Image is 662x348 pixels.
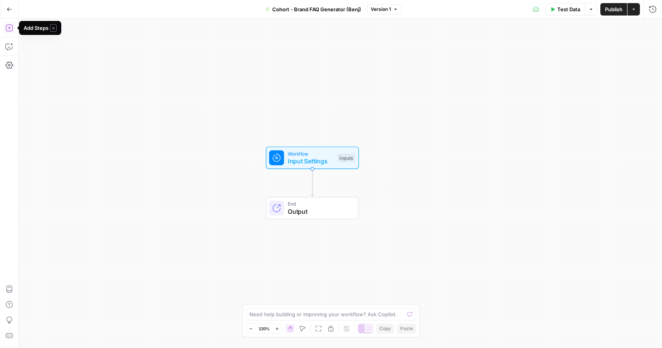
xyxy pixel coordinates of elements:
[288,150,334,157] span: Workflow
[24,24,57,32] div: Add Steps
[240,197,385,220] div: EndOutput
[337,154,354,162] div: Inputs
[311,169,314,196] g: Edge from start to end
[397,324,416,334] button: Paste
[557,5,580,13] span: Test Data
[600,3,627,16] button: Publish
[376,324,394,334] button: Copy
[379,325,391,332] span: Copy
[272,5,361,13] span: Cohort - Brand FAQ Generator (Benj)
[288,156,334,166] span: Input Settings
[50,24,57,32] span: A
[288,200,351,208] span: End
[545,3,585,16] button: Test Data
[367,4,401,14] button: Version 1
[259,325,270,332] span: 120%
[288,207,351,216] span: Output
[605,5,622,13] span: Publish
[400,325,413,332] span: Paste
[261,3,366,16] button: Cohort - Brand FAQ Generator (Benj)
[240,147,385,169] div: WorkflowInput SettingsInputs
[371,6,391,13] span: Version 1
